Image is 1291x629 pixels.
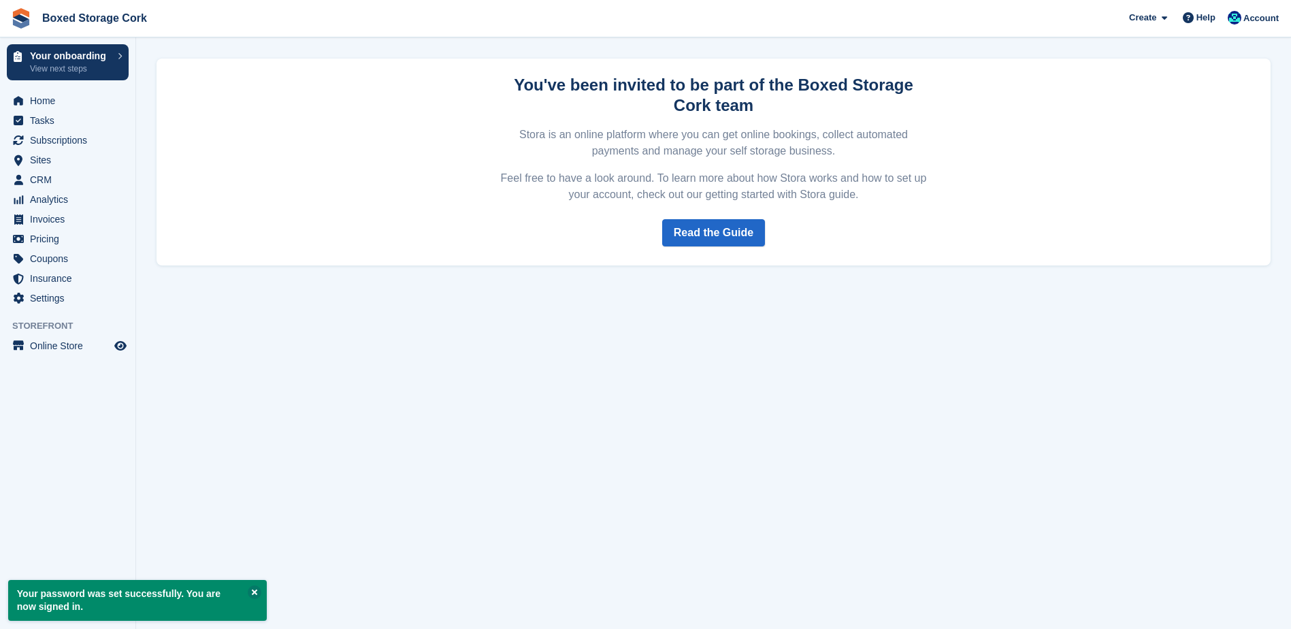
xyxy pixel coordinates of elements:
[30,51,111,61] p: Your onboarding
[7,190,129,209] a: menu
[30,91,112,110] span: Home
[30,150,112,170] span: Sites
[1228,11,1241,25] img: Vincent
[30,210,112,229] span: Invoices
[112,338,129,354] a: Preview store
[30,269,112,288] span: Insurance
[7,150,129,170] a: menu
[7,249,129,268] a: menu
[30,63,111,75] p: View next steps
[30,190,112,209] span: Analytics
[499,170,929,203] p: Feel free to have a look around. To learn more about how Stora works and how to set up your accou...
[1196,11,1215,25] span: Help
[7,131,129,150] a: menu
[11,8,31,29] img: stora-icon-8386f47178a22dfd0bd8f6a31ec36ba5ce8667c1dd55bd0f319d3a0aa187defe.svg
[1129,11,1156,25] span: Create
[662,219,765,246] a: Read the Guide
[37,7,152,29] a: Boxed Storage Cork
[7,229,129,248] a: menu
[30,170,112,189] span: CRM
[12,319,135,333] span: Storefront
[7,170,129,189] a: menu
[7,210,129,229] a: menu
[1243,12,1279,25] span: Account
[7,336,129,355] a: menu
[30,111,112,130] span: Tasks
[30,336,112,355] span: Online Store
[30,131,112,150] span: Subscriptions
[8,580,267,621] p: Your password was set successfully. You are now signed in.
[30,229,112,248] span: Pricing
[7,269,129,288] a: menu
[7,44,129,80] a: Your onboarding View next steps
[499,127,929,159] p: Stora is an online platform where you can get online bookings, collect automated payments and man...
[7,289,129,308] a: menu
[30,249,112,268] span: Coupons
[514,76,913,114] strong: You've been invited to be part of the Boxed Storage Cork team
[7,91,129,110] a: menu
[7,111,129,130] a: menu
[30,289,112,308] span: Settings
